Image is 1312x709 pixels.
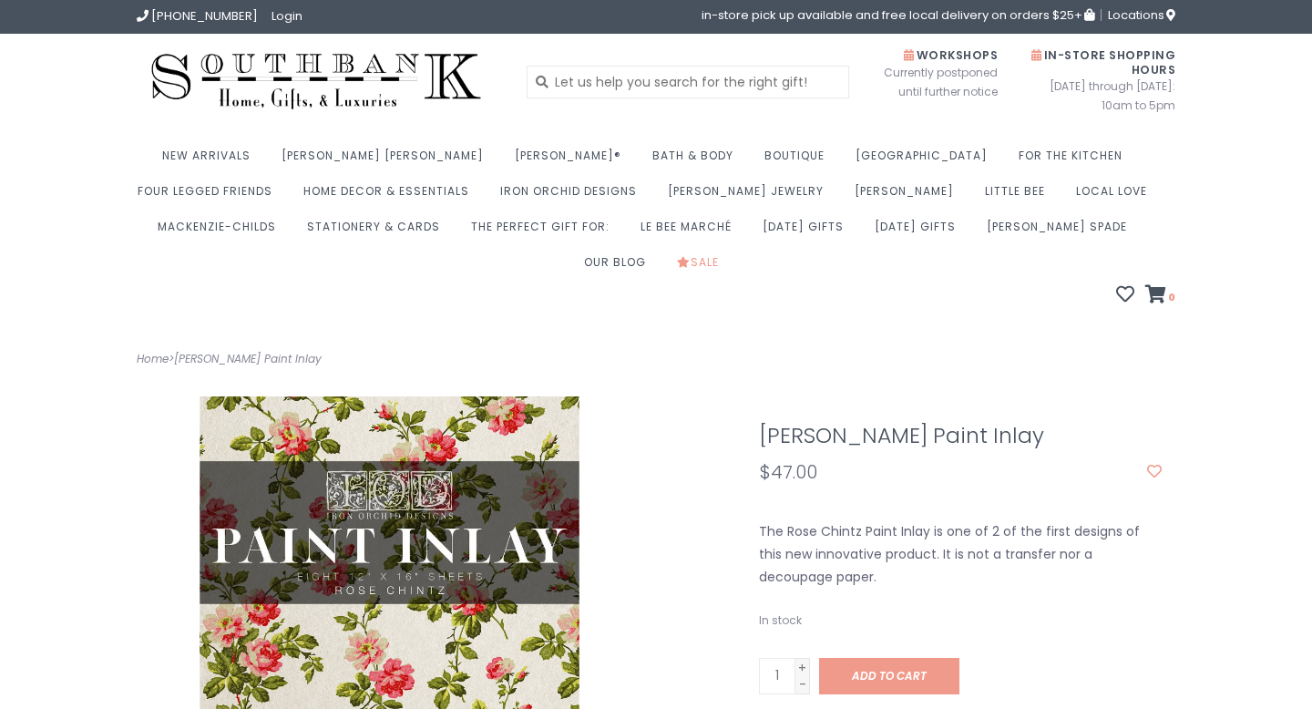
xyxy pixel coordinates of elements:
a: [PERSON_NAME] Spade [987,214,1136,250]
span: Add to cart [852,668,927,683]
a: MacKenzie-Childs [158,214,285,250]
span: Workshops [904,47,998,63]
a: [PERSON_NAME]® [515,143,630,179]
a: [DATE] Gifts [875,214,965,250]
a: New Arrivals [162,143,260,179]
a: The perfect gift for: [471,214,619,250]
a: [GEOGRAPHIC_DATA] [856,143,997,179]
a: Sale [677,250,728,285]
a: For the Kitchen [1019,143,1132,179]
div: The Rose Chintz Paint Inlay is one of 2 of the first designs of this new innovative product. It i... [745,520,1176,590]
a: [DATE] Gifts [763,214,853,250]
a: [PERSON_NAME] [PERSON_NAME] [282,143,493,179]
span: Currently postponed until further notice [861,63,998,101]
a: Local Love [1076,179,1156,214]
a: + [795,659,810,675]
a: Four Legged Friends [138,179,282,214]
span: in-store pick up available and free local delivery on orders $25+ [702,9,1094,21]
a: Login [272,7,302,25]
input: Let us help you search for the right gift! [527,66,850,98]
a: Stationery & Cards [307,214,449,250]
img: Southbank Gift Company -- Home, Gifts, and Luxuries [137,47,496,116]
a: - [795,675,810,692]
a: Bath & Body [652,143,743,179]
span: In stock [759,612,802,628]
a: Add to cart [819,658,959,694]
span: [DATE] through [DATE]: 10am to 5pm [1025,77,1175,115]
span: [PHONE_NUMBER] [151,7,258,25]
span: In-Store Shopping Hours [1031,47,1175,77]
span: Locations [1108,6,1175,24]
a: [PERSON_NAME] Jewelry [668,179,833,214]
a: Home [137,351,169,366]
a: [PERSON_NAME] [855,179,963,214]
a: 0 [1145,287,1175,305]
a: Home Decor & Essentials [303,179,478,214]
a: Locations [1101,9,1175,21]
div: > [123,349,656,369]
a: Le Bee Marché [641,214,741,250]
a: Add to wishlist [1147,463,1162,481]
a: [PHONE_NUMBER] [137,7,258,25]
span: $47.00 [759,459,817,485]
a: Little Bee [985,179,1054,214]
a: Iron Orchid Designs [500,179,646,214]
h1: [PERSON_NAME] Paint Inlay [759,424,1163,447]
a: Our Blog [584,250,655,285]
a: Boutique [764,143,834,179]
span: 0 [1166,290,1175,304]
a: [PERSON_NAME] Paint Inlay [174,351,322,366]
